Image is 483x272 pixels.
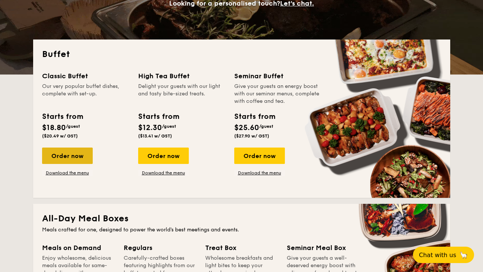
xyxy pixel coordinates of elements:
a: Download the menu [42,170,93,176]
div: Meals crafted for one, designed to power the world's best meetings and events. [42,226,441,234]
div: Order now [42,148,93,164]
div: Delight your guests with our light and tasty bite-sized treats. [138,83,225,105]
div: Seminar Buffet [234,71,321,81]
a: Download the menu [234,170,285,176]
span: $12.30 [138,123,162,132]
span: ($20.49 w/ GST) [42,133,78,139]
div: Starts from [42,111,83,122]
span: /guest [66,124,80,129]
div: Order now [234,148,285,164]
div: Classic Buffet [42,71,129,81]
span: /guest [162,124,176,129]
div: Seminar Meal Box [287,243,359,253]
span: $25.60 [234,123,259,132]
span: ($27.90 w/ GST) [234,133,269,139]
div: High Tea Buffet [138,71,225,81]
div: Starts from [234,111,275,122]
div: Our very popular buffet dishes, complete with set-up. [42,83,129,105]
div: Meals on Demand [42,243,115,253]
a: Download the menu [138,170,189,176]
div: Give your guests an energy boost with our seminar menus, complete with coffee and tea. [234,83,321,105]
span: 🦙 [459,251,468,259]
div: Regulars [124,243,196,253]
span: Chat with us [419,252,456,259]
h2: All-Day Meal Boxes [42,213,441,225]
div: Treat Box [205,243,278,253]
span: ($13.41 w/ GST) [138,133,172,139]
span: $18.80 [42,123,66,132]
span: /guest [259,124,273,129]
button: Chat with us🦙 [413,247,474,263]
div: Starts from [138,111,179,122]
h2: Buffet [42,48,441,60]
div: Order now [138,148,189,164]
